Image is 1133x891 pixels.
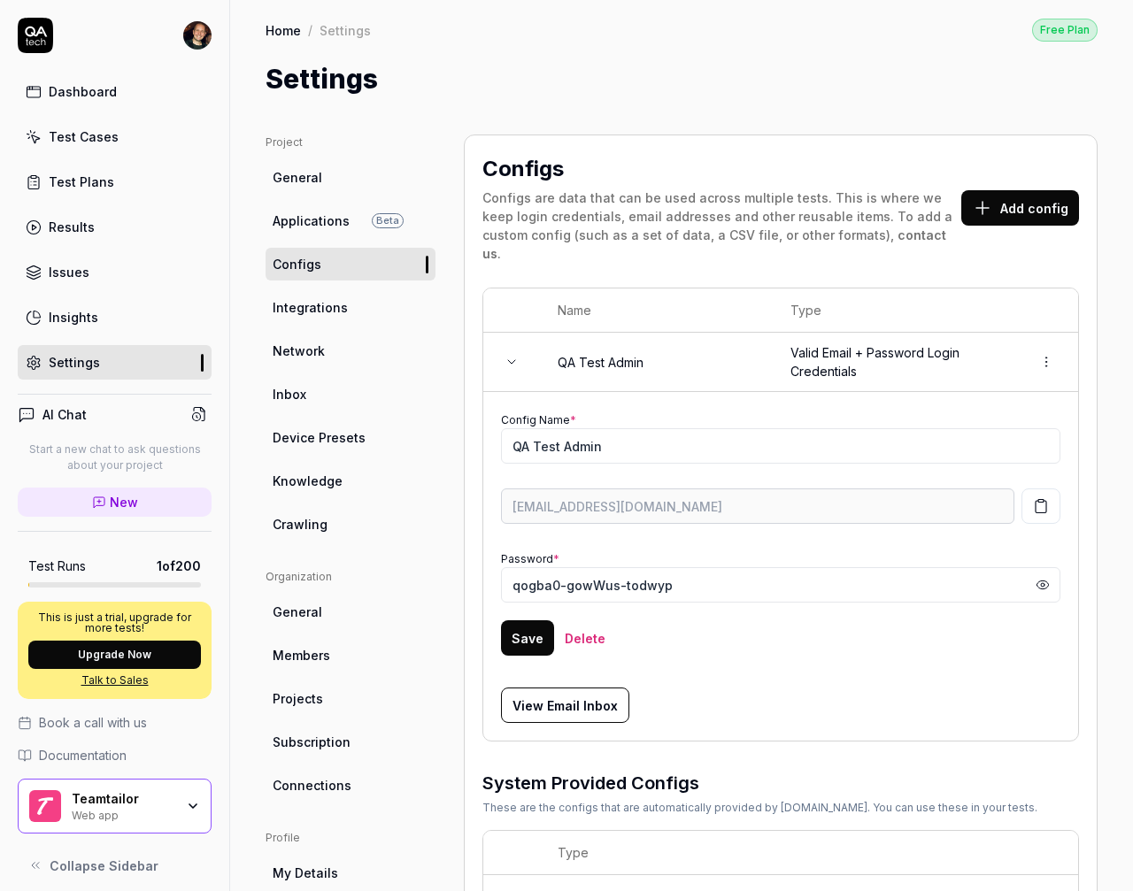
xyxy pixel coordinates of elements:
[49,127,119,146] div: Test Cases
[18,210,212,244] a: Results
[157,557,201,575] span: 1 of 200
[266,378,435,411] a: Inbox
[266,134,435,150] div: Project
[18,488,212,517] a: New
[273,603,322,621] span: General
[482,770,1037,796] h3: System Provided Configs
[266,465,435,497] a: Knowledge
[266,508,435,541] a: Crawling
[273,342,325,360] span: Network
[18,442,212,473] p: Start a new chat to ask questions about your project
[28,612,201,634] p: This is just a trial, upgrade for more tests!
[501,413,576,426] label: Config Name
[501,552,559,565] label: Password
[72,807,174,821] div: Web app
[266,59,378,99] h1: Settings
[961,190,1079,226] button: Add config
[320,21,371,39] div: Settings
[29,790,61,822] img: Teamtailor Logo
[273,646,330,664] span: Members
[18,848,212,883] button: Collapse Sidebar
[28,641,201,669] button: Upgrade Now
[266,21,301,39] a: Home
[49,353,100,372] div: Settings
[266,291,435,324] a: Integrations
[49,173,114,191] div: Test Plans
[72,791,174,807] div: Teamtailor
[273,168,322,187] span: General
[49,218,95,236] div: Results
[18,713,212,732] a: Book a call with us
[266,161,435,194] a: General
[266,830,435,846] div: Profile
[501,620,554,656] button: Save
[18,74,212,109] a: Dashboard
[266,248,435,280] a: Configs
[266,421,435,454] a: Device Presets
[39,713,147,732] span: Book a call with us
[18,779,212,833] button: Teamtailor LogoTeamtailorWeb app
[266,769,435,802] a: Connections
[273,428,366,447] span: Device Presets
[18,746,212,764] a: Documentation
[28,672,201,688] a: Talk to Sales
[266,726,435,758] a: Subscription
[18,255,212,289] a: Issues
[554,620,616,656] button: Delete
[773,288,1014,333] th: Type
[273,472,343,490] span: Knowledge
[110,493,138,511] span: New
[266,639,435,672] a: Members
[273,689,323,708] span: Projects
[540,831,1078,875] th: Type
[273,255,321,273] span: Configs
[501,428,1060,464] input: My test user
[266,595,435,628] a: General
[273,733,351,751] span: Subscription
[266,569,435,585] div: Organization
[372,213,404,228] span: Beta
[49,263,89,281] div: Issues
[273,515,328,534] span: Crawling
[1032,19,1098,42] div: Free Plan
[266,856,435,889] a: My Details
[266,204,435,237] a: ApplicationsBeta
[273,211,350,230] span: Applications
[540,288,773,333] th: Name
[482,188,961,263] div: Configs are data that can be used across multiple tests. This is where we keep login credentials,...
[773,333,1014,392] td: Valid Email + Password Login Credentials
[1021,488,1060,524] button: Copy
[482,800,1037,816] div: These are the configs that are automatically provided by [DOMAIN_NAME]. You can use these in your...
[540,333,773,392] td: QA Test Admin
[39,746,127,764] span: Documentation
[1032,18,1098,42] button: Free Plan
[273,864,338,882] span: My Details
[501,687,629,723] button: View Email Inbox
[18,119,212,154] a: Test Cases
[482,153,564,185] h2: Configs
[18,165,212,199] a: Test Plans
[273,385,306,403] span: Inbox
[501,687,1060,723] a: View Email Inbox
[273,776,351,795] span: Connections
[49,308,98,326] div: Insights
[18,300,212,334] a: Insights
[266,682,435,715] a: Projects
[49,82,117,101] div: Dashboard
[273,298,348,317] span: Integrations
[266,334,435,367] a: Network
[42,405,87,424] h4: AI Chat
[183,21,212,50] img: 640a12a1-878b-41e2-8de5-7a2ff01656f4.jpg
[18,345,212,380] a: Settings
[28,558,86,574] h5: Test Runs
[308,21,312,39] div: /
[50,856,158,875] span: Collapse Sidebar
